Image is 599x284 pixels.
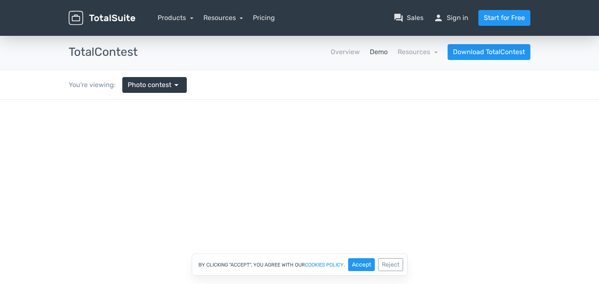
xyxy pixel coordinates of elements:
a: Products [158,14,193,22]
a: Download TotalContest [448,44,530,60]
button: Accept [348,258,375,271]
span: person [433,13,443,23]
span: Photo contest [128,80,171,90]
a: Start for Free [478,10,530,26]
div: You're viewing: [69,80,122,90]
a: Resources [398,48,438,56]
span: question_answer [394,13,403,23]
a: cookies policy [305,262,344,267]
button: Reject [378,258,403,271]
span: arrow_drop_down [171,80,181,90]
img: TotalSuite for WordPress [69,11,135,25]
a: question_answerSales [394,13,423,23]
a: personSign in [433,13,468,23]
a: Pricing [253,13,275,23]
a: Overview [331,47,360,57]
a: Photo contest arrow_drop_down [122,77,187,93]
h3: TotalContest [69,46,138,59]
div: By clicking "Accept", you agree with our . [192,254,408,276]
a: Demo [370,47,388,57]
a: Resources [203,14,243,22]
